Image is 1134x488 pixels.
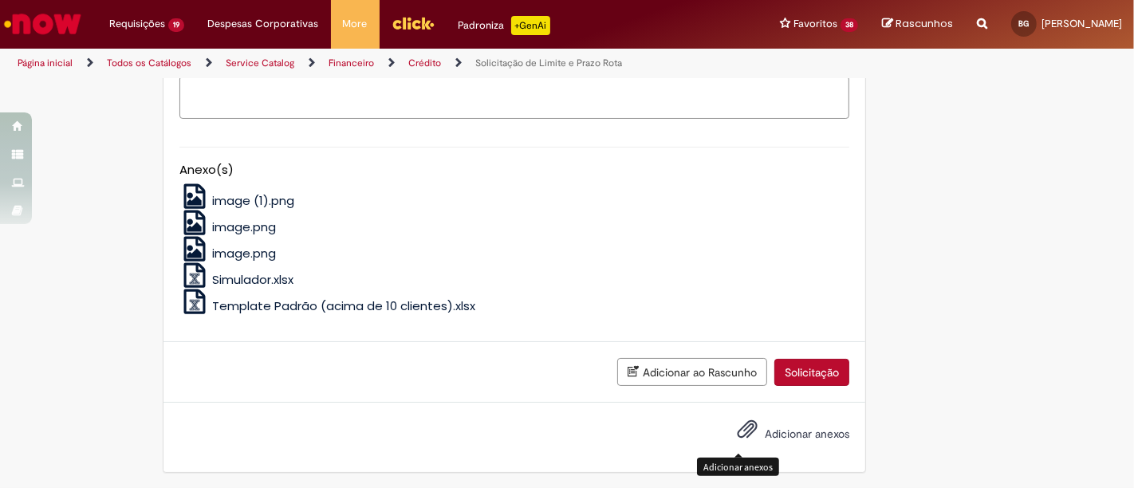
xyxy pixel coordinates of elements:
[212,245,276,262] span: image.png
[179,163,849,177] h5: Anexo(s)
[475,57,622,69] a: Solicitação de Limite e Prazo Rota
[1041,17,1122,30] span: [PERSON_NAME]
[733,415,762,451] button: Adicionar anexos
[329,57,374,69] a: Financeiro
[511,16,550,35] p: +GenAi
[212,192,294,209] span: image (1).png
[793,16,837,32] span: Favoritos
[882,17,953,32] a: Rascunhos
[212,218,276,235] span: image.png
[18,57,73,69] a: Página inicial
[168,18,184,32] span: 19
[109,16,165,32] span: Requisições
[765,427,849,441] span: Adicionar anexos
[408,57,441,69] a: Crédito
[896,16,953,31] span: Rascunhos
[2,8,84,40] img: ServiceNow
[841,18,858,32] span: 38
[212,297,475,314] span: Template Padrão (acima de 10 clientes).xlsx
[179,192,295,209] a: image (1).png
[1019,18,1030,29] span: BG
[179,297,476,314] a: Template Padrão (acima de 10 clientes).xlsx
[459,16,550,35] div: Padroniza
[179,271,294,288] a: Simulador.xlsx
[12,49,744,78] ul: Trilhas de página
[697,458,779,476] div: Adicionar anexos
[212,271,293,288] span: Simulador.xlsx
[774,359,849,386] button: Solicitação
[107,57,191,69] a: Todos os Catálogos
[208,16,319,32] span: Despesas Corporativas
[392,11,435,35] img: click_logo_yellow_360x200.png
[179,76,849,118] textarea: Descrição
[617,358,767,386] button: Adicionar ao Rascunho
[226,57,294,69] a: Service Catalog
[343,16,368,32] span: More
[179,218,277,235] a: image.png
[179,245,277,262] a: image.png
